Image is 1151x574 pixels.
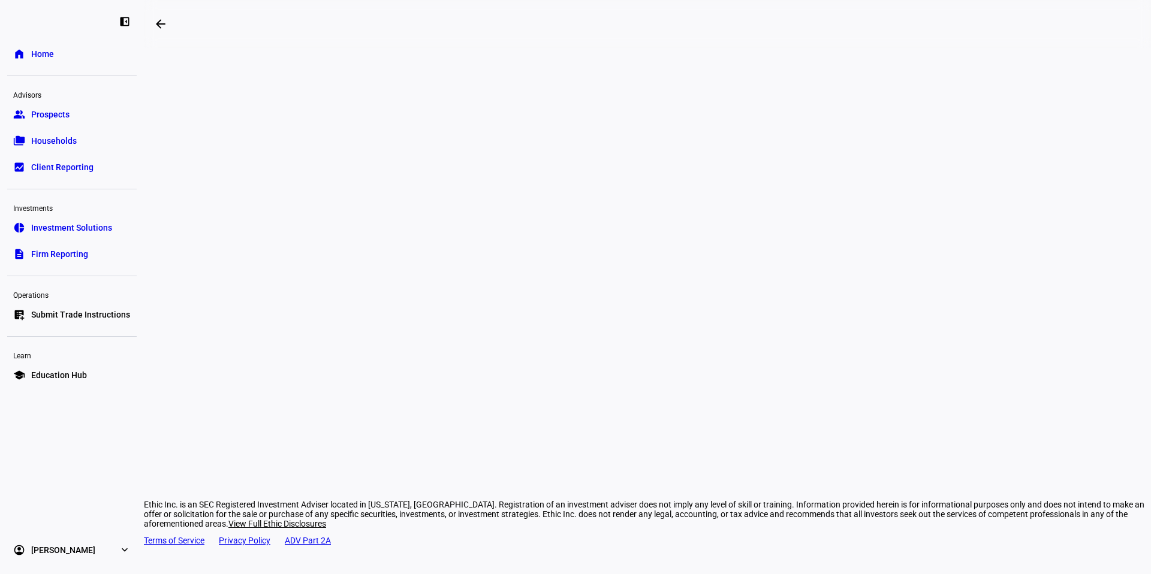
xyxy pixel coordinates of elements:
[31,248,88,260] span: Firm Reporting
[31,108,70,120] span: Prospects
[31,222,112,234] span: Investment Solutions
[7,346,137,363] div: Learn
[13,248,25,260] eth-mat-symbol: description
[31,544,95,556] span: [PERSON_NAME]
[144,536,204,545] a: Terms of Service
[13,161,25,173] eth-mat-symbol: bid_landscape
[13,544,25,556] eth-mat-symbol: account_circle
[13,48,25,60] eth-mat-symbol: home
[7,155,137,179] a: bid_landscapeClient Reporting
[31,309,130,321] span: Submit Trade Instructions
[31,135,77,147] span: Households
[7,129,137,153] a: folder_copyHouseholds
[228,519,326,528] span: View Full Ethic Disclosures
[13,108,25,120] eth-mat-symbol: group
[31,369,87,381] span: Education Hub
[31,48,54,60] span: Home
[144,500,1151,528] div: Ethic Inc. is an SEC Registered Investment Adviser located in [US_STATE], [GEOGRAPHIC_DATA]. Regi...
[13,369,25,381] eth-mat-symbol: school
[13,135,25,147] eth-mat-symbol: folder_copy
[7,199,137,216] div: Investments
[285,536,331,545] a: ADV Part 2A
[31,161,94,173] span: Client Reporting
[153,17,168,31] mat-icon: arrow_backwards
[119,16,131,28] eth-mat-symbol: left_panel_close
[13,309,25,321] eth-mat-symbol: list_alt_add
[7,216,137,240] a: pie_chartInvestment Solutions
[7,286,137,303] div: Operations
[7,42,137,66] a: homeHome
[219,536,270,545] a: Privacy Policy
[119,544,131,556] eth-mat-symbol: expand_more
[7,242,137,266] a: descriptionFirm Reporting
[13,222,25,234] eth-mat-symbol: pie_chart
[7,102,137,126] a: groupProspects
[7,86,137,102] div: Advisors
